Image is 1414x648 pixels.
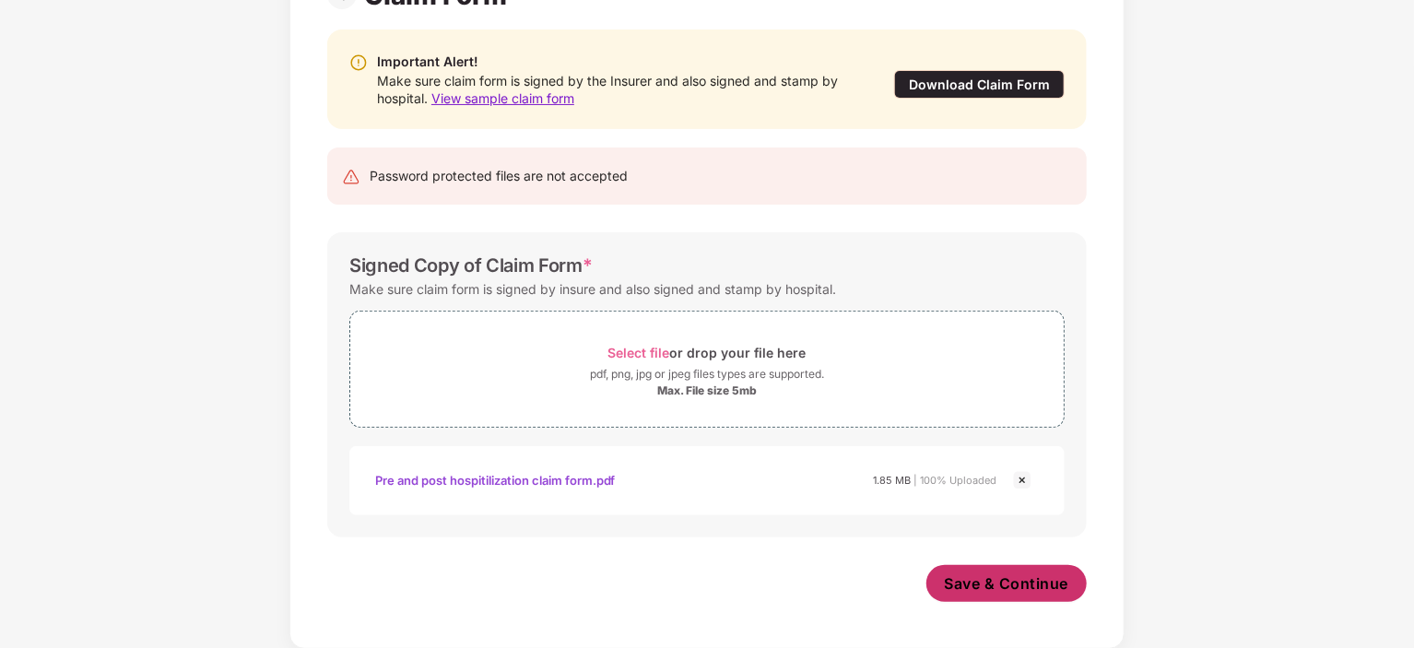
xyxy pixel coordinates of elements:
div: Important Alert! [377,52,856,72]
span: Save & Continue [945,573,1069,594]
span: | 100% Uploaded [913,474,996,487]
img: svg+xml;base64,PHN2ZyBpZD0iV2FybmluZ18tXzIweDIwIiBkYXRhLW5hbWU9Ildhcm5pbmcgLSAyMHgyMCIgeG1sbnM9Im... [349,53,368,72]
button: Save & Continue [926,565,1088,602]
div: or drop your file here [608,340,807,365]
div: pdf, png, jpg or jpeg files types are supported. [590,365,824,383]
div: Pre and post hospitilization claim form.pdf [375,465,616,496]
span: Select file [608,345,670,360]
img: svg+xml;base64,PHN2ZyB4bWxucz0iaHR0cDovL3d3dy53My5vcmcvMjAwMC9zdmciIHdpZHRoPSIyNCIgaGVpZ2h0PSIyNC... [342,168,360,186]
span: 1.85 MB [873,474,911,487]
div: Download Claim Form [894,70,1065,99]
div: Signed Copy of Claim Form [349,254,593,277]
div: Password protected files are not accepted [370,166,628,186]
span: Select fileor drop your file herepdf, png, jpg or jpeg files types are supported.Max. File size 5mb [350,325,1064,413]
img: svg+xml;base64,PHN2ZyBpZD0iQ3Jvc3MtMjR4MjQiIHhtbG5zPSJodHRwOi8vd3d3LnczLm9yZy8yMDAwL3N2ZyIgd2lkdG... [1011,469,1033,491]
div: Make sure claim form is signed by insure and also signed and stamp by hospital. [349,277,836,301]
div: Max. File size 5mb [657,383,757,398]
div: Make sure claim form is signed by the Insurer and also signed and stamp by hospital. [377,72,856,107]
span: View sample claim form [431,90,574,106]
